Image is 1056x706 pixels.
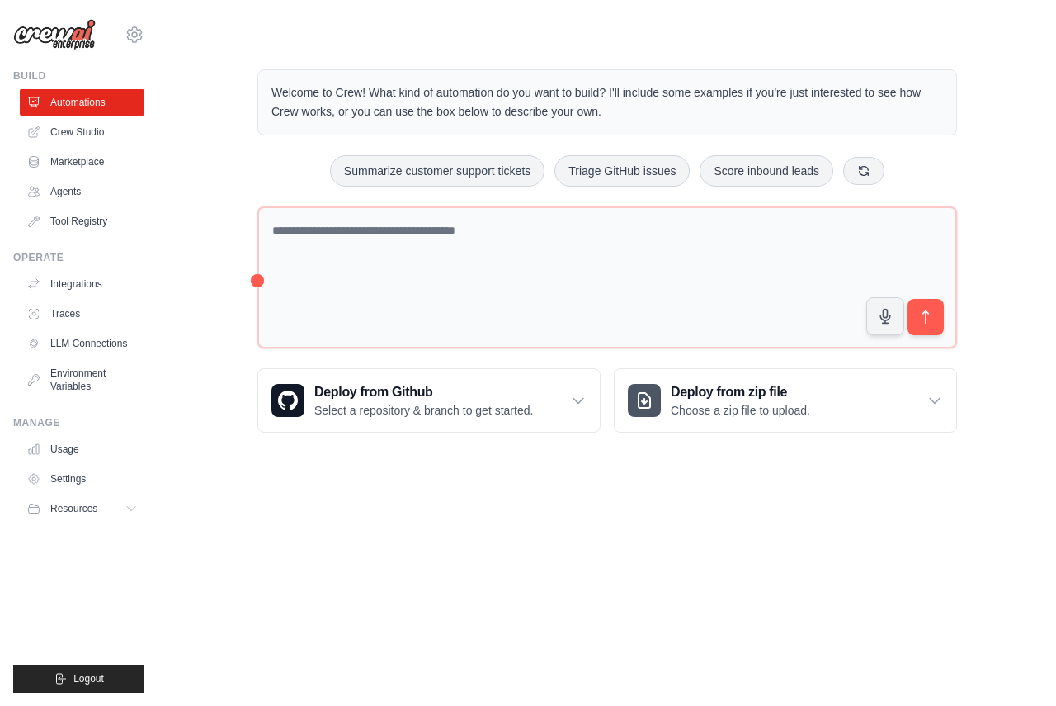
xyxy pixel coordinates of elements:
[20,208,144,235] a: Tool Registry
[671,382,810,402] h3: Deploy from zip file
[271,83,943,121] p: Welcome to Crew! What kind of automation do you want to build? I'll include some examples if you'...
[73,672,104,685] span: Logout
[13,416,144,429] div: Manage
[20,89,144,116] a: Automations
[20,301,144,327] a: Traces
[20,360,144,400] a: Environment Variables
[554,155,690,187] button: Triage GitHub issues
[671,402,810,419] p: Choose a zip file to upload.
[314,382,533,402] h3: Deploy from Github
[13,251,144,264] div: Operate
[20,271,144,297] a: Integrations
[50,502,97,515] span: Resources
[20,330,144,357] a: LLM Connections
[13,69,144,83] div: Build
[20,149,144,175] a: Marketplace
[13,19,96,50] img: Logo
[20,119,144,145] a: Crew Studio
[330,155,544,187] button: Summarize customer support tickets
[314,402,533,419] p: Select a repository & branch to get started.
[20,436,144,462] a: Usage
[20,178,144,205] a: Agents
[20,466,144,492] a: Settings
[20,495,144,522] button: Resources
[13,665,144,693] button: Logout
[700,155,833,187] button: Score inbound leads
